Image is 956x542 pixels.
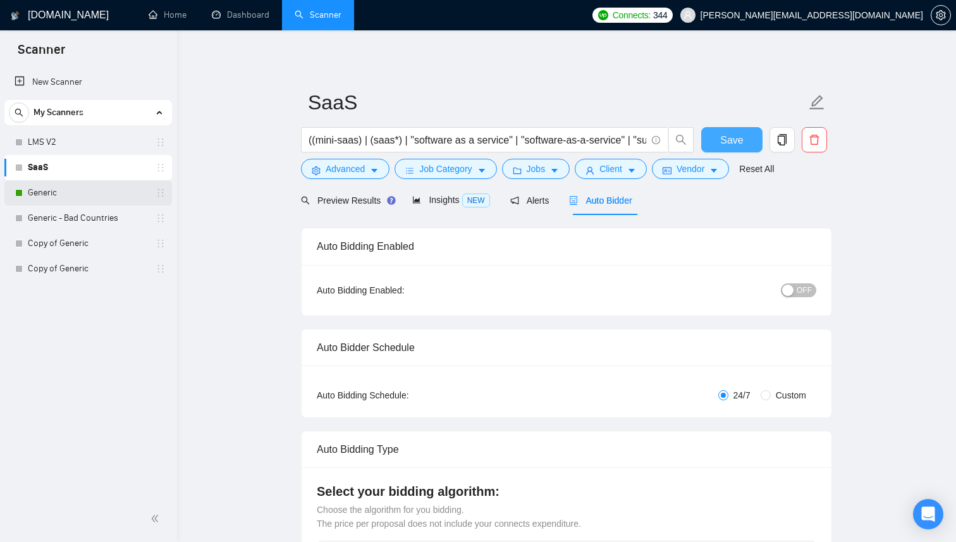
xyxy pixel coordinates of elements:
[8,40,75,67] span: Scanner
[405,166,414,175] span: bars
[301,159,389,179] button: settingAdvancedcaret-down
[728,388,756,402] span: 24/7
[502,159,570,179] button: folderJobscaret-down
[156,137,166,147] span: holder
[34,100,83,125] span: My Scanners
[668,127,694,152] button: search
[326,162,365,176] span: Advanced
[149,9,187,20] a: homeHome
[156,213,166,223] span: holder
[212,9,269,20] a: dashboardDashboard
[395,159,496,179] button: barsJob Categorycaret-down
[931,5,951,25] button: setting
[931,10,950,20] span: setting
[599,162,622,176] span: Client
[156,163,166,173] span: holder
[28,130,148,155] a: LMS V2
[513,166,522,175] span: folder
[317,431,816,467] div: Auto Bidding Type
[510,196,519,205] span: notification
[4,100,172,281] li: My Scanners
[677,162,704,176] span: Vendor
[575,159,647,179] button: userClientcaret-down
[550,166,559,175] span: caret-down
[598,10,608,20] img: upwork-logo.png
[28,256,148,281] a: Copy of Generic
[569,196,578,205] span: robot
[931,10,951,20] a: setting
[150,512,163,525] span: double-left
[683,11,692,20] span: user
[419,162,472,176] span: Job Category
[412,195,421,204] span: area-chart
[663,166,671,175] span: idcard
[301,196,310,205] span: search
[769,127,795,152] button: copy
[11,6,20,26] img: logo
[9,102,29,123] button: search
[613,8,651,22] span: Connects:
[477,166,486,175] span: caret-down
[28,206,148,231] a: Generic - Bad Countries
[913,499,943,529] div: Open Intercom Messenger
[317,388,483,402] div: Auto Bidding Schedule:
[28,155,148,180] a: SaaS
[669,134,693,145] span: search
[569,195,632,206] span: Auto Bidder
[652,159,729,179] button: idcardVendorcaret-down
[4,70,172,95] li: New Scanner
[28,231,148,256] a: Copy of Generic
[312,166,321,175] span: setting
[709,166,718,175] span: caret-down
[739,162,774,176] a: Reset All
[797,283,812,297] span: OFF
[652,136,660,144] span: info-circle
[156,264,166,274] span: holder
[701,127,763,152] button: Save
[9,108,28,117] span: search
[317,283,483,297] div: Auto Bidding Enabled:
[370,166,379,175] span: caret-down
[802,127,827,152] button: delete
[510,195,549,206] span: Alerts
[585,166,594,175] span: user
[462,194,490,207] span: NEW
[308,87,806,118] input: Scanner name...
[28,180,148,206] a: Generic
[309,132,646,148] input: Search Freelance Jobs...
[317,505,581,529] span: Choose the algorithm for you bidding. The price per proposal does not include your connects expen...
[317,483,816,500] h4: Select your bidding algorithm:
[720,132,743,148] span: Save
[386,195,397,206] div: Tooltip anchor
[802,134,826,145] span: delete
[809,94,825,111] span: edit
[627,166,636,175] span: caret-down
[156,238,166,249] span: holder
[156,188,166,198] span: holder
[770,134,794,145] span: copy
[295,9,341,20] a: searchScanner
[15,70,162,95] a: New Scanner
[653,8,667,22] span: 344
[317,228,816,264] div: Auto Bidding Enabled
[412,195,489,205] span: Insights
[771,388,811,402] span: Custom
[527,162,546,176] span: Jobs
[301,195,392,206] span: Preview Results
[317,330,816,366] div: Auto Bidder Schedule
